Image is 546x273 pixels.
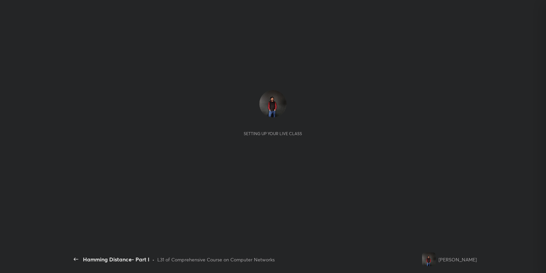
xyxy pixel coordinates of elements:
[439,256,477,263] div: [PERSON_NAME]
[152,256,155,263] div: •
[259,90,287,117] img: 0cf1bf49248344338ee83de1f04af710.9781463_3
[422,253,436,266] img: 0cf1bf49248344338ee83de1f04af710.9781463_3
[244,131,302,136] div: Setting up your live class
[83,255,149,263] div: Hamming Distance- Part I
[157,256,275,263] div: L31 of Comprehensive Course on Computer Networks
